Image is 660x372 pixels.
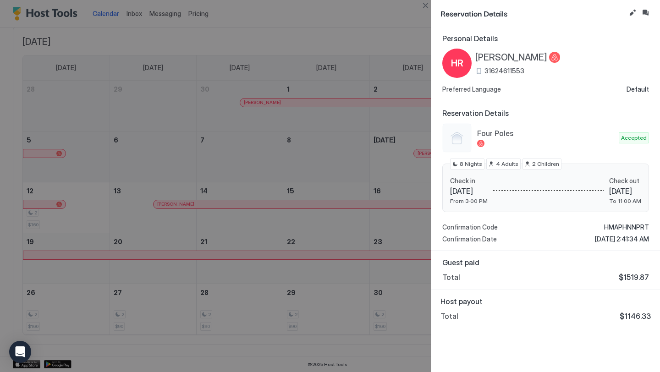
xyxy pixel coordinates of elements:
span: $1519.87 [619,273,649,282]
span: [DATE] 2:41:34 AM [595,235,649,243]
span: Default [627,85,649,93]
div: Open Intercom Messenger [9,341,31,363]
span: Accepted [621,134,647,142]
button: Inbox [640,7,651,18]
span: From 3:00 PM [450,197,488,204]
span: $1146.33 [620,312,651,321]
span: Confirmation Date [442,235,497,243]
span: HMAPHNNPRT [604,223,649,231]
span: Total [442,273,460,282]
span: Confirmation Code [442,223,498,231]
span: 2 Children [532,160,559,168]
span: Check in [450,177,488,185]
span: To 11:00 AM [609,197,641,204]
span: 8 Nights [460,160,482,168]
span: Check out [609,177,641,185]
span: [PERSON_NAME] [475,52,547,63]
span: Total [440,312,458,321]
span: HR [451,56,463,70]
span: 4 Adults [496,160,518,168]
span: Four Poles [477,129,615,138]
span: Personal Details [442,34,649,43]
span: [DATE] [609,186,641,196]
span: 31624611553 [484,67,524,75]
span: Reservation Details [440,7,625,19]
span: Guest paid [442,258,649,267]
button: Edit reservation [627,7,638,18]
span: Reservation Details [442,109,649,118]
span: Host payout [440,297,651,306]
span: Preferred Language [442,85,501,93]
span: [DATE] [450,186,488,196]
